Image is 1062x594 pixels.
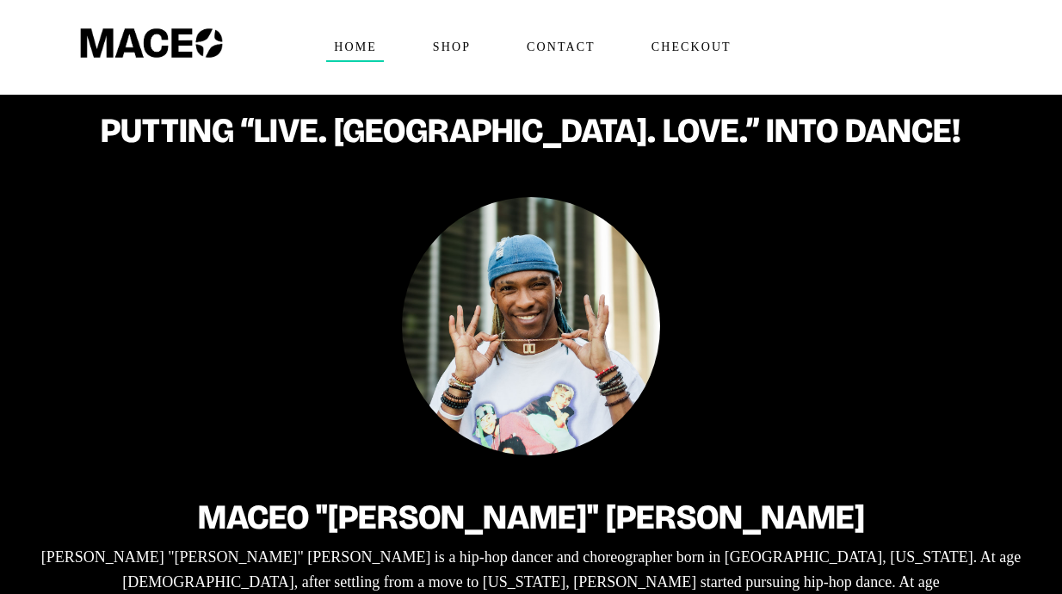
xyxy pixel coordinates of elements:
[644,34,738,61] span: Checkout
[519,34,602,61] span: Contact
[402,197,660,455] img: Maceo Harrison
[326,34,384,61] span: Home
[36,498,1026,536] h2: Maceo "[PERSON_NAME]" [PERSON_NAME]
[425,34,478,61] span: Shop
